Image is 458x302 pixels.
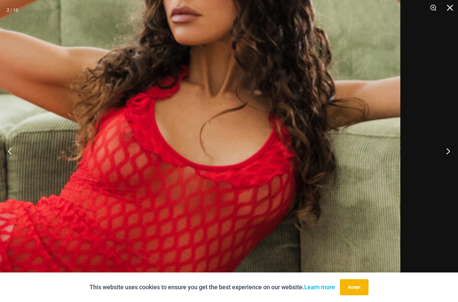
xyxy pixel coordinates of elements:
[90,282,335,292] p: This website uses cookies to ensure you get the best experience on our website.
[304,284,335,291] a: Learn more
[433,134,458,168] button: Next
[340,279,368,295] button: Accept
[7,5,18,15] div: 2 / 10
